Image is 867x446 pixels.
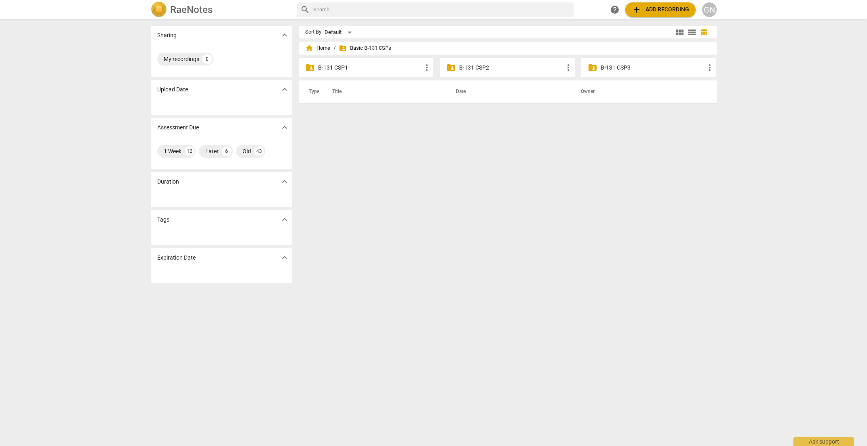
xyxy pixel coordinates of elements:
[278,213,291,226] button: Show more
[157,216,169,224] p: Tags
[278,29,291,41] button: Show more
[318,63,422,72] p: B-131 CSP1
[674,26,686,38] button: Tile view
[280,85,289,94] span: expand_more
[325,26,354,39] div: Default
[705,63,715,72] span: more_vert
[151,2,167,18] img: Logo
[588,63,597,72] span: folder_shared
[313,3,570,16] input: Search
[157,123,199,132] p: Assessment Due
[280,215,289,224] span: expand_more
[446,63,456,72] span: folder_shared
[300,5,310,15] span: search
[446,80,571,103] th: Date
[278,252,291,264] button: Show more
[157,31,177,40] p: Sharing
[205,147,219,155] div: Later
[280,123,289,132] span: expand_more
[610,5,620,15] span: help
[305,29,321,35] div: Sort By
[302,80,323,103] th: Type
[280,253,289,262] span: expand_more
[459,63,563,72] p: B-131 CSP2
[625,2,696,17] button: Upload
[686,26,698,38] button: List view
[278,83,291,95] button: Show more
[323,80,446,103] th: Title
[632,5,689,15] span: Add recording
[339,44,347,52] span: folder_shared
[278,175,291,188] button: Show more
[339,44,391,52] span: Basic B-131 CSPs
[632,5,641,15] span: add
[700,28,708,36] span: table_chart
[702,2,717,17] button: GN
[675,27,685,37] span: view_module
[278,121,291,133] button: Show more
[157,254,196,262] p: Expiration Date
[164,55,199,63] div: My recordings
[305,44,313,52] span: home
[601,63,705,72] p: B-131 CSP3
[333,45,335,51] span: /
[254,146,264,156] div: 43
[305,63,315,72] span: folder_shared
[280,30,289,40] span: expand_more
[157,85,188,94] p: Upload Date
[157,178,179,186] p: Duration
[164,147,181,155] div: 1 Week
[698,26,710,38] button: Table view
[151,2,291,18] a: LogoRaeNotes
[280,177,289,186] span: expand_more
[222,146,232,156] div: 6
[185,146,194,156] div: 12
[203,54,212,64] div: 0
[687,27,697,37] span: view_list
[608,2,622,17] a: Help
[170,4,213,15] h2: RaeNotes
[563,63,573,72] span: more_vert
[793,437,854,446] div: Ask support
[305,44,330,52] span: Home
[243,147,251,155] div: Old
[422,63,432,72] span: more_vert
[571,80,708,103] th: Owner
